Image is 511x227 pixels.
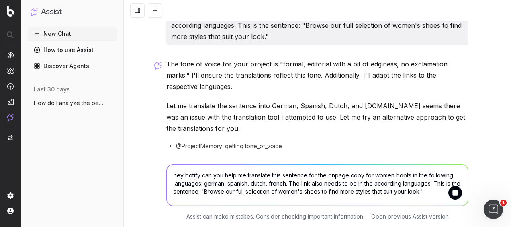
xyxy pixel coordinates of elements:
span: How do I analyze the performance of cert [34,99,104,107]
img: Studio [7,99,14,105]
iframe: Intercom live chat [484,200,503,219]
img: Assist [31,8,38,16]
p: The tone of voice for your project is "formal, editorial with a bit of edginess, no exclamation m... [166,58,468,92]
img: Botify assist logo [154,62,162,70]
img: Intelligence [7,67,14,74]
span: @ProjectMemory: getting tone_of_voice [176,142,282,150]
img: Activation [7,83,14,90]
h1: Assist [41,6,62,18]
span: 1 [500,200,507,206]
span: last 30 days [34,85,70,93]
img: Botify logo [7,6,14,17]
button: Assist [31,6,114,18]
p: Let me translate the sentence into German, Spanish, Dutch, and [DOMAIN_NAME] seems there was an i... [166,100,468,134]
img: Assist [7,114,14,121]
img: My account [7,208,14,214]
img: Analytics [7,52,14,58]
a: Discover Agents [27,60,117,72]
a: Open previous Assist version [371,213,449,221]
img: Switch project [8,135,13,140]
button: New Chat [27,27,117,40]
p: Assist can make mistakes. Consider checking important information. [186,213,364,221]
a: How to use Assist [27,43,117,56]
button: How do I analyze the performance of cert [27,97,117,109]
img: Setting [7,192,14,199]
